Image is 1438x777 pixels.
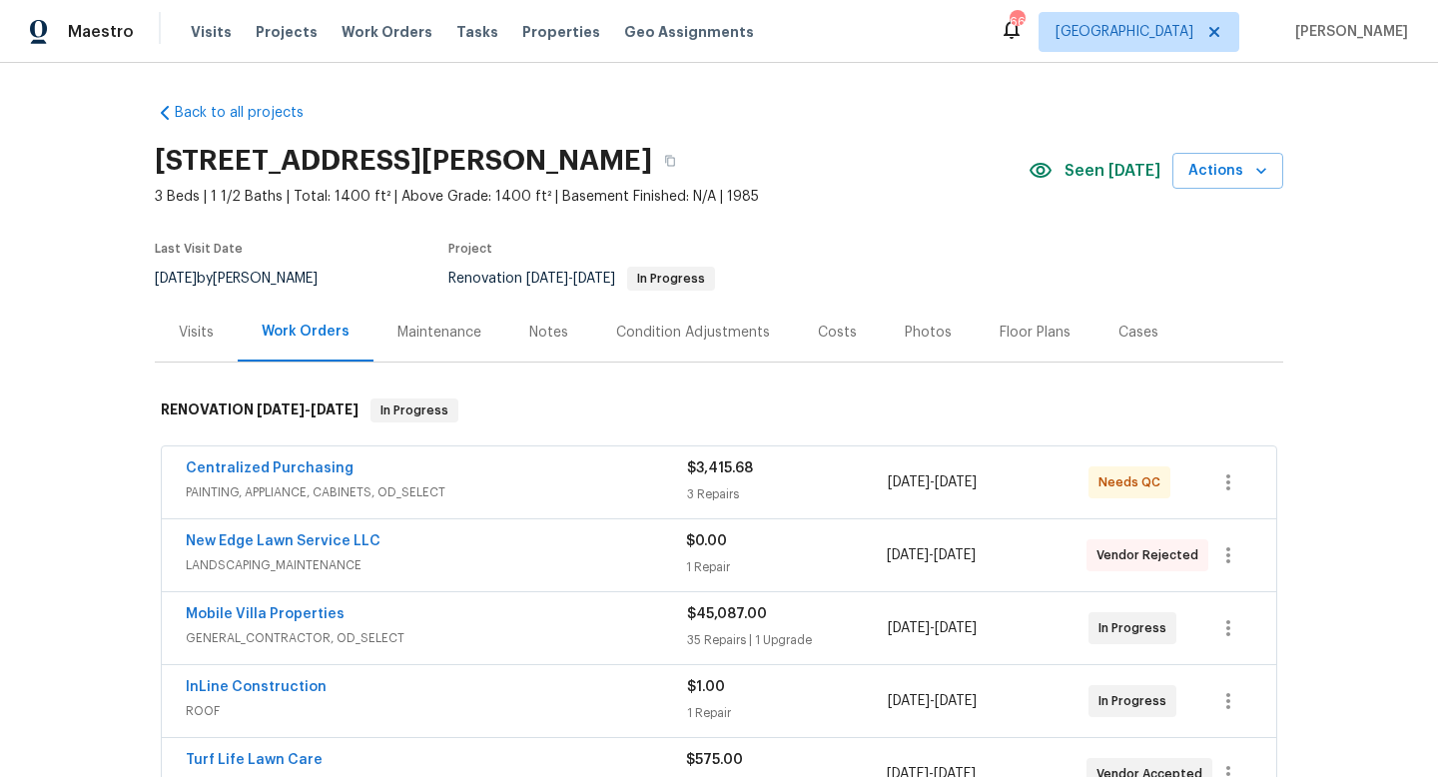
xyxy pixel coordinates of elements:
span: Actions [1188,159,1267,184]
span: [DATE] [257,402,305,416]
span: [DATE] [935,694,977,708]
div: Costs [818,323,857,343]
span: [DATE] [311,402,359,416]
span: In Progress [1098,618,1174,638]
div: Maintenance [397,323,481,343]
span: Tasks [456,25,498,39]
span: [DATE] [888,621,930,635]
div: 1 Repair [687,703,888,723]
span: [DATE] [888,694,930,708]
div: Notes [529,323,568,343]
div: RENOVATION [DATE]-[DATE]In Progress [155,379,1283,442]
span: $1.00 [687,680,725,694]
span: [DATE] [935,475,977,489]
span: [DATE] [935,621,977,635]
div: Condition Adjustments [616,323,770,343]
span: Properties [522,22,600,42]
button: Copy Address [652,143,688,179]
span: PAINTING, APPLIANCE, CABINETS, OD_SELECT [186,482,687,502]
span: $45,087.00 [687,607,767,621]
span: - [888,618,977,638]
span: In Progress [629,273,713,285]
div: 66 [1010,12,1024,32]
span: Projects [256,22,318,42]
h6: RENOVATION [161,398,359,422]
div: Visits [179,323,214,343]
span: Maestro [68,22,134,42]
span: In Progress [372,400,456,420]
span: - [526,272,615,286]
button: Actions [1172,153,1283,190]
div: Floor Plans [1000,323,1071,343]
span: - [888,472,977,492]
div: by [PERSON_NAME] [155,267,342,291]
span: 3 Beds | 1 1/2 Baths | Total: 1400 ft² | Above Grade: 1400 ft² | Basement Finished: N/A | 1985 [155,187,1029,207]
span: LANDSCAPING_MAINTENANCE [186,555,686,575]
span: $575.00 [686,753,743,767]
div: 3 Repairs [687,484,888,504]
span: Renovation [448,272,715,286]
span: GENERAL_CONTRACTOR, OD_SELECT [186,628,687,648]
span: [GEOGRAPHIC_DATA] [1056,22,1193,42]
span: [PERSON_NAME] [1287,22,1408,42]
span: Needs QC [1098,472,1168,492]
span: Seen [DATE] [1065,161,1160,181]
div: Cases [1118,323,1158,343]
a: InLine Construction [186,680,327,694]
span: [DATE] [887,548,929,562]
span: - [888,691,977,711]
span: $3,415.68 [687,461,753,475]
span: [DATE] [934,548,976,562]
span: Work Orders [342,22,432,42]
span: Project [448,243,492,255]
div: 35 Repairs | 1 Upgrade [687,630,888,650]
span: In Progress [1098,691,1174,711]
a: New Edge Lawn Service LLC [186,534,380,548]
span: [DATE] [526,272,568,286]
a: Back to all projects [155,103,347,123]
div: 1 Repair [686,557,886,577]
span: Visits [191,22,232,42]
a: Turf Life Lawn Care [186,753,323,767]
span: [DATE] [573,272,615,286]
span: - [257,402,359,416]
span: $0.00 [686,534,727,548]
span: [DATE] [155,272,197,286]
div: Work Orders [262,322,350,342]
span: [DATE] [888,475,930,489]
span: Geo Assignments [624,22,754,42]
span: Vendor Rejected [1096,545,1206,565]
span: Last Visit Date [155,243,243,255]
h2: [STREET_ADDRESS][PERSON_NAME] [155,151,652,171]
span: - [887,545,976,565]
span: ROOF [186,701,687,721]
a: Mobile Villa Properties [186,607,345,621]
a: Centralized Purchasing [186,461,354,475]
div: Photos [905,323,952,343]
